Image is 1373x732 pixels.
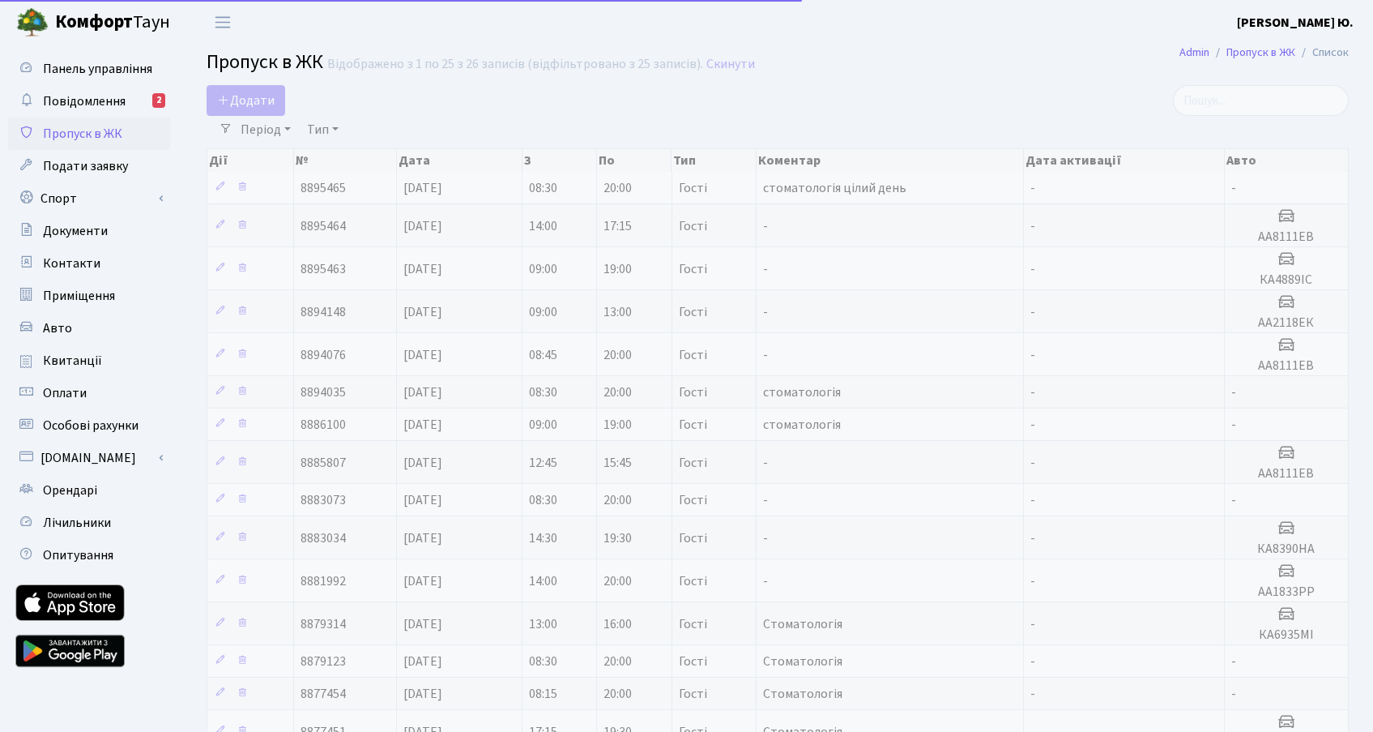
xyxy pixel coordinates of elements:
a: Пропуск в ЖК [8,118,170,150]
span: [DATE] [403,572,442,590]
span: 19:30 [603,529,632,547]
span: Гості [679,655,707,668]
a: Особові рахунки [8,409,170,442]
span: 08:30 [529,653,557,670]
span: 20:00 [603,179,632,197]
h5: АА8111ЕВ [1231,229,1341,245]
span: - [1030,615,1035,633]
span: Стоматологія [763,685,842,703]
a: Контакти [8,247,170,280]
th: Дата активації [1024,149,1225,172]
span: Гості [679,182,707,195]
span: Подати заявку [43,157,128,175]
span: Квитанції [43,352,102,370]
a: Період [234,116,297,143]
span: Особові рахунки [43,417,139,434]
span: 8879314 [301,615,346,633]
span: - [1030,217,1035,235]
span: 08:30 [529,383,557,401]
a: Спорт [8,182,170,215]
span: [DATE] [403,615,442,633]
span: Гості [679,494,707,507]
span: 19:00 [603,260,632,278]
span: Контакти [43,255,100,272]
span: - [763,346,768,364]
a: [DOMAIN_NAME] [8,442,170,474]
span: 13:00 [603,303,632,321]
span: - [1231,685,1236,703]
span: - [1030,303,1035,321]
span: 8877454 [301,685,346,703]
h5: АА8111ЕВ [1231,358,1341,374]
span: 8894076 [301,346,346,364]
span: [DATE] [403,217,442,235]
span: 8881992 [301,572,346,590]
span: 20:00 [603,685,632,703]
span: 8895464 [301,217,346,235]
span: - [763,529,768,547]
span: 08:15 [529,685,557,703]
span: 8895465 [301,179,346,197]
th: Дії [207,149,294,172]
a: Лічильники [8,507,170,539]
a: Скинути [706,57,755,72]
span: Документи [43,222,108,240]
span: - [1231,416,1236,434]
span: - [763,217,768,235]
span: - [1231,653,1236,670]
span: 8883073 [301,491,346,509]
th: Дата [397,149,522,172]
span: 09:00 [529,416,557,434]
th: № [294,149,397,172]
span: 14:30 [529,529,557,547]
span: - [1030,653,1035,670]
span: 15:45 [603,454,632,472]
span: [DATE] [403,685,442,703]
span: стоматологія [763,383,841,401]
b: [PERSON_NAME] Ю. [1237,14,1354,32]
span: Гості [679,263,707,276]
span: - [1231,179,1236,197]
span: Орендарі [43,482,97,499]
span: Оплати [43,384,87,402]
th: Коментар [757,149,1024,172]
span: Гості [679,306,707,319]
span: стоматологія [763,416,841,434]
span: 09:00 [529,260,557,278]
span: - [1231,383,1236,401]
span: - [763,260,768,278]
a: Додати [207,85,285,116]
span: - [1030,454,1035,472]
span: 20:00 [603,491,632,509]
span: [DATE] [403,179,442,197]
span: 12:45 [529,454,557,472]
h5: АА1833РР [1231,584,1341,600]
span: 20:00 [603,383,632,401]
a: Admin [1179,44,1209,61]
span: - [1030,260,1035,278]
a: Тип [301,116,345,143]
span: 20:00 [603,346,632,364]
span: 20:00 [603,572,632,590]
span: Авто [43,319,72,337]
button: Переключити навігацію [203,9,243,36]
span: Гості [679,220,707,233]
a: Приміщення [8,280,170,312]
a: Опитування [8,539,170,571]
span: 16:00 [603,615,632,633]
span: 20:00 [603,653,632,670]
span: [DATE] [403,383,442,401]
span: - [1030,346,1035,364]
h5: КА6935МІ [1231,627,1341,643]
a: Подати заявку [8,150,170,182]
span: Гості [679,532,707,545]
span: 8894035 [301,383,346,401]
span: - [1030,416,1035,434]
span: Повідомлення [43,92,126,110]
span: [DATE] [403,416,442,434]
span: [DATE] [403,529,442,547]
img: logo.png [16,6,49,39]
span: - [1030,383,1035,401]
th: Авто [1225,149,1349,172]
span: 8894148 [301,303,346,321]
